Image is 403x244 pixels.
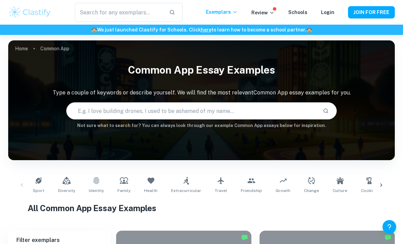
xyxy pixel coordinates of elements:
span: Growth [276,188,290,194]
a: Schools [288,10,307,15]
span: Health [144,188,157,194]
p: Common App [40,45,69,52]
p: Exemplars [206,8,238,16]
img: Clastify logo [8,5,52,19]
span: Cooking [361,188,378,194]
span: Travel [215,188,227,194]
span: Sport [33,188,44,194]
h1: All Common App Essay Examples [28,202,376,214]
h6: Not sure what to search for? You can always look through our example Common App essays below for ... [8,122,395,129]
button: JOIN FOR FREE [348,6,395,18]
span: Family [117,188,130,194]
span: Diversity [58,188,75,194]
a: Login [321,10,334,15]
p: Type a couple of keywords or describe yourself. We will find the most relevant Common App essay e... [8,89,395,97]
span: Extracurricular [171,188,201,194]
img: Marked [385,234,391,241]
button: Help and Feedback [383,220,396,234]
span: 🏫 [91,27,97,33]
span: Identity [89,188,104,194]
input: E.g. I love building drones, I used to be ashamed of my name... [67,101,317,120]
a: Home [15,44,28,53]
span: Culture [333,188,347,194]
button: Search [320,105,332,117]
img: Marked [241,234,248,241]
span: Change [304,188,319,194]
input: Search for any exemplars... [75,3,164,22]
span: Friendship [241,188,262,194]
p: Review [251,9,275,16]
h6: We just launched Clastify for Schools. Click to learn how to become a school partner. [1,26,402,34]
a: here [201,27,211,33]
h1: Common App Essay Examples [8,60,395,80]
span: 🏫 [306,27,312,33]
